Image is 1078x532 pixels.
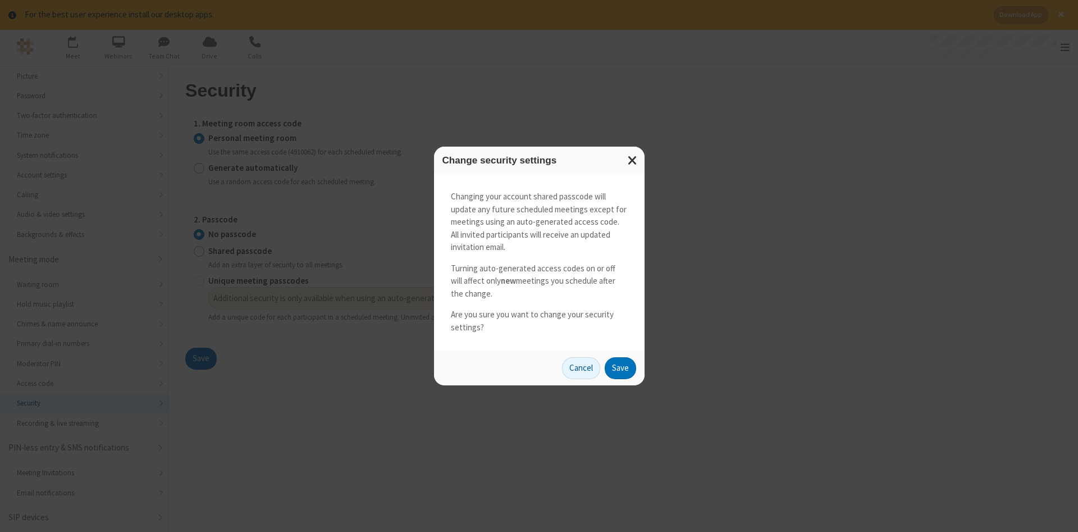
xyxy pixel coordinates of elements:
[562,357,600,380] button: Cancel
[605,357,636,380] button: Save
[451,190,628,254] p: Changing your account shared passcode will update any future scheduled meetings except for meetin...
[442,155,636,166] h3: Change security settings
[501,275,516,286] strong: new
[451,308,628,334] p: Are you sure you want to change your security settings?
[451,262,628,301] p: Turning auto-generated access codes on or off will affect only meetings you schedule after the ch...
[621,147,645,174] button: Close modal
